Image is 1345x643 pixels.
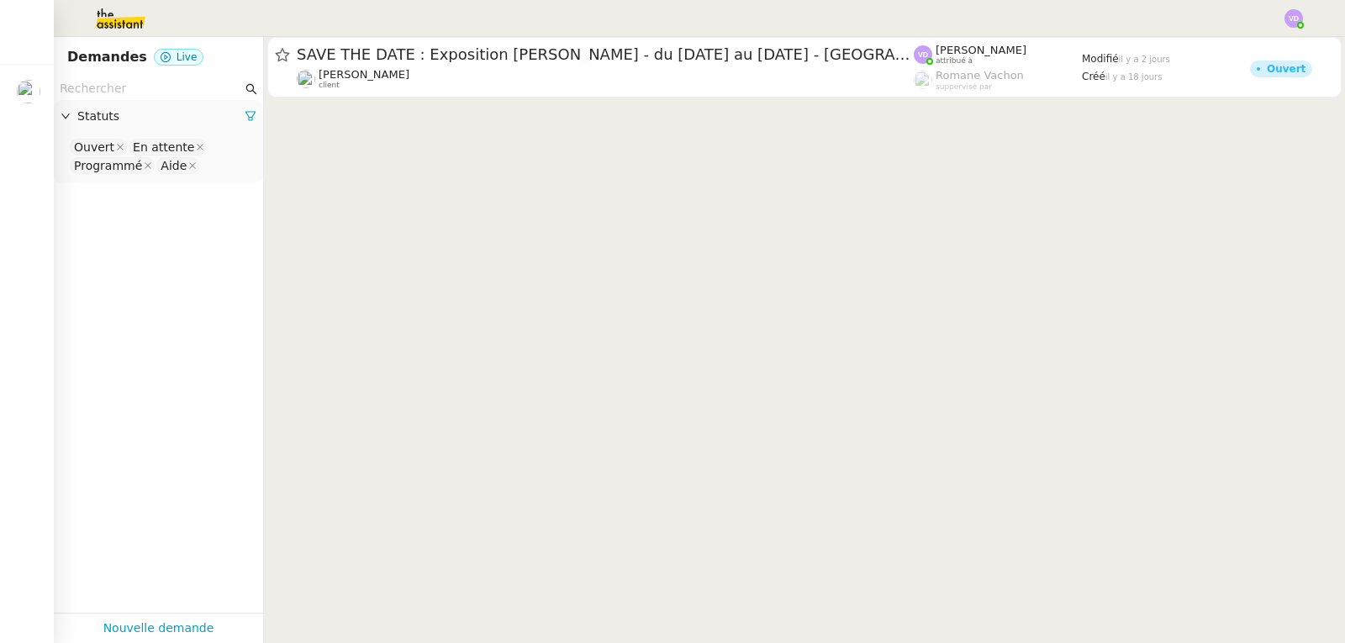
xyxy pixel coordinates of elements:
[74,158,142,173] div: Programmé
[1119,55,1170,64] span: il y a 2 jours
[914,44,1082,66] app-user-label: attribué à
[17,80,40,103] img: users%2FnSvcPnZyQ0RA1JfSOxSfyelNlJs1%2Favatar%2Fp1050537-640x427.jpg
[1082,53,1119,65] span: Modifié
[133,140,194,155] div: En attente
[936,69,1024,82] span: Romane Vachon
[67,45,147,69] nz-page-header-title: Demandes
[1082,71,1105,82] span: Créé
[177,51,198,63] span: Live
[129,139,207,155] nz-select-item: En attente
[914,69,1082,91] app-user-label: suppervisé par
[70,157,155,174] nz-select-item: Programmé
[297,68,914,90] app-user-detailed-label: client
[914,45,932,64] img: svg
[77,107,245,126] span: Statuts
[936,44,1026,56] span: [PERSON_NAME]
[914,71,932,89] img: users%2FyQfMwtYgTqhRP2YHWHmG2s2LYaD3%2Favatar%2Fprofile-pic.png
[297,70,315,88] img: users%2FnSvcPnZyQ0RA1JfSOxSfyelNlJs1%2Favatar%2Fp1050537-640x427.jpg
[156,157,199,174] nz-select-item: Aide
[936,82,992,92] span: suppervisé par
[1267,64,1305,74] div: Ouvert
[54,100,263,133] div: Statuts
[161,158,187,173] div: Aide
[1284,9,1303,28] img: svg
[936,56,973,66] span: attribué à
[1105,72,1163,82] span: il y a 18 jours
[319,68,409,81] span: [PERSON_NAME]
[103,619,214,638] a: Nouvelle demande
[297,47,914,62] span: SAVE THE DATE : Exposition [PERSON_NAME] - du [DATE] au [DATE] - [GEOGRAPHIC_DATA] 5ème
[319,81,340,90] span: client
[70,139,127,155] nz-select-item: Ouvert
[60,79,242,98] input: Rechercher
[74,140,114,155] div: Ouvert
